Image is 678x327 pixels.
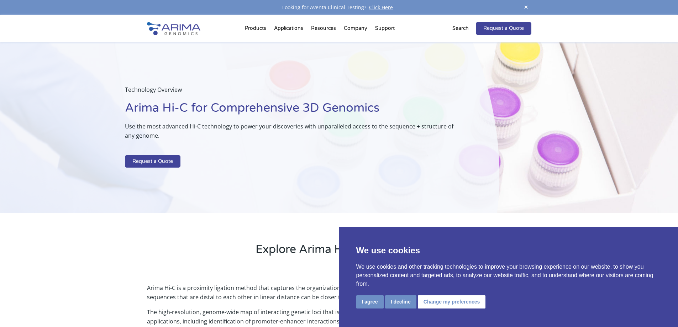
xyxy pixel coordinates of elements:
button: Change my preferences [418,295,486,308]
h1: Arima Hi-C for Comprehensive 3D Genomics [125,100,464,122]
img: Arima-Genomics-logo [147,22,200,35]
a: Click Here [366,4,396,11]
button: I decline [385,295,416,308]
p: We use cookies and other tracking technologies to improve your browsing experience on our website... [356,263,661,288]
a: Request a Quote [125,155,180,168]
p: Search [452,24,469,33]
button: I agree [356,295,384,308]
p: We use cookies [356,244,661,257]
p: Technology Overview [125,85,464,100]
div: Looking for Aventa Clinical Testing? [147,3,531,12]
h2: Explore Arima Hi-C Technology [147,242,531,263]
a: Request a Quote [476,22,531,35]
p: Use the most advanced Hi-C technology to power your discoveries with unparalleled access to the s... [125,122,464,146]
p: Arima Hi-C is a proximity ligation method that captures the organizational structure of chromatin... [147,283,531,307]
